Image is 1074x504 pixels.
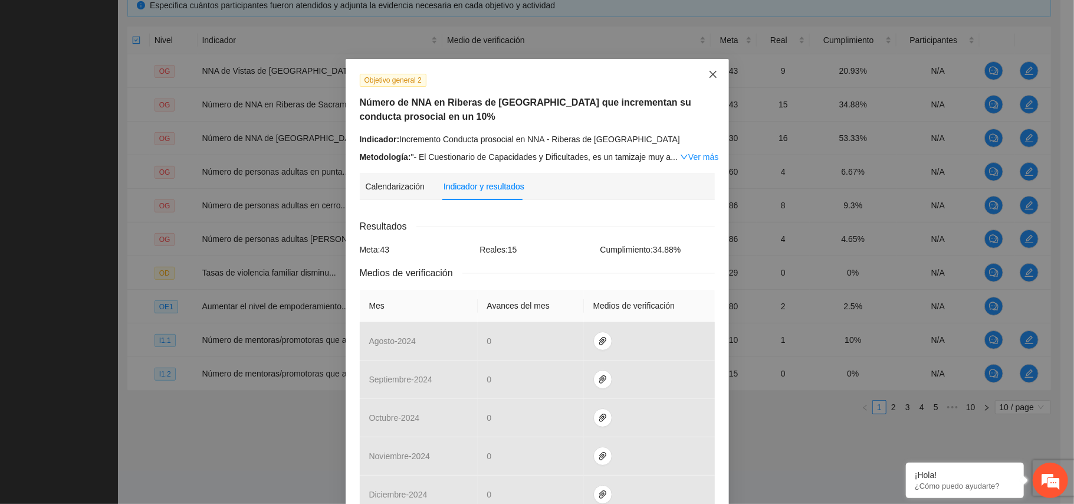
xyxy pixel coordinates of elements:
strong: Indicador: [360,135,400,144]
button: paper-clip [593,485,612,504]
button: paper-clip [593,408,612,427]
span: 0 [487,490,492,499]
div: "- El Cuestionario de Capacidades y Dificultades, es un tamizaje muy a [360,150,715,163]
span: 0 [487,451,492,461]
span: Medios de verificación [360,266,462,280]
p: ¿Cómo puedo ayudarte? [915,482,1015,490]
span: paper-clip [594,413,612,423]
span: agosto - 2024 [369,336,416,346]
div: ¡Hola! [915,470,1015,480]
span: paper-clip [594,451,612,461]
span: paper-clip [594,336,612,346]
span: Resultados [360,219,416,234]
button: Close [697,59,729,91]
a: Expand [680,152,718,162]
span: Objetivo general 2 [360,74,426,87]
div: Incremento Conducta prosocial en NNA - Riberas de [GEOGRAPHIC_DATA] [360,133,715,146]
div: Calendarización [366,180,425,193]
span: paper-clip [594,490,612,499]
span: Reales: 15 [480,245,517,254]
span: 0 [487,413,492,423]
span: septiembre - 2024 [369,375,432,384]
h5: Número de NNA en Riberas de [GEOGRAPHIC_DATA] que incrementan su conducta prosocial en un 10% [360,96,715,124]
strong: Metodología: [360,152,411,162]
div: Minimizar ventana de chat en vivo [193,6,222,34]
span: octubre - 2024 [369,413,420,423]
span: ... [671,152,678,162]
span: paper-clip [594,375,612,384]
button: paper-clip [593,447,612,466]
span: 0 [487,336,492,346]
textarea: Escriba su mensaje y pulse “Intro” [6,322,225,364]
span: noviembre - 2024 [369,451,431,461]
span: Estamos en línea. [68,158,163,277]
span: down [680,153,688,161]
span: 0 [487,375,492,384]
div: Indicador y resultados [444,180,524,193]
th: Avances del mes [478,290,584,322]
div: Cumplimiento: 34.88 % [597,243,718,256]
span: close [708,70,718,79]
button: paper-clip [593,332,612,351]
th: Mes [360,290,478,322]
button: paper-clip [593,370,612,389]
div: Chatee con nosotros ahora [61,60,198,76]
span: diciembre - 2024 [369,490,428,499]
th: Medios de verificación [584,290,715,322]
div: Meta: 43 [357,243,477,256]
